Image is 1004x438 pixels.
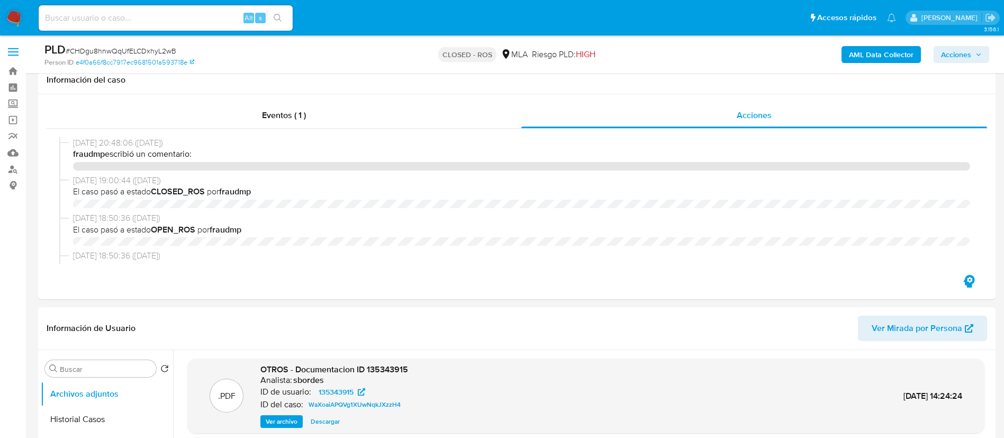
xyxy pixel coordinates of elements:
span: Ver archivo [266,416,297,427]
span: [DATE] 14:24:24 [903,390,962,402]
span: Eventos ( 1 ) [262,109,306,121]
a: e4f0a66f8cc7917ec9681501a593718e [76,58,194,67]
a: Notificaciones [887,13,896,22]
b: CLOSED_ROS [151,185,205,198]
span: OTROS - Documentacion ID 135343915 [260,363,408,376]
h1: Información del caso [47,75,987,85]
span: El caso pasó a estado por [73,186,970,198]
a: 135343915 [312,386,372,398]
span: El caso fue asignado a por [73,262,970,273]
b: fraudmp [196,261,228,273]
span: Acciones [737,109,772,121]
button: Buscar [49,364,58,373]
span: Riesgo PLD: [532,49,595,60]
a: WaXoaiAPQVg1XUwNqkJXzzH4 [304,398,405,411]
span: s [259,13,262,23]
button: Ver Mirada por Persona [858,316,987,341]
div: MLA [501,49,528,60]
input: Buscar usuario o caso... [39,11,293,25]
input: Buscar [60,364,152,374]
h1: Información de Usuario [47,323,135,334]
p: escribió un comentario: [73,148,970,160]
b: fraudmp [210,224,241,236]
span: [DATE] 19:00:44 ([DATE]) [73,175,970,186]
span: El caso pasó a estado por [73,224,970,236]
p: CLOSED - ROS [438,47,496,62]
h6: sbordes [293,375,324,386]
p: ID del caso: [260,399,303,410]
span: Descargar [311,416,340,427]
a: Salir [985,12,996,23]
b: PLD [44,41,66,58]
span: Alt [245,13,253,23]
button: Historial Casos [41,407,173,432]
b: AML Data Collector [849,46,913,63]
button: Ver archivo [260,415,303,428]
b: OPEN_ROS [151,224,195,236]
p: ID de usuario: [260,387,311,397]
button: Acciones [934,46,989,63]
span: Acciones [941,46,971,63]
b: sbordes [153,261,184,273]
button: Volver al orden por defecto [160,364,169,376]
button: search-icon [267,11,288,25]
b: fraudmp [73,148,105,160]
span: HIGH [576,48,595,60]
b: fraudmp [219,185,251,198]
p: micaela.pliatskas@mercadolibre.com [921,13,981,23]
button: Archivos adjuntos [41,381,173,407]
button: AML Data Collector [842,46,921,63]
span: WaXoaiAPQVg1XUwNqkJXzzH4 [309,398,401,411]
span: Accesos rápidos [817,12,876,23]
p: Analista: [260,375,292,386]
span: [DATE] 18:50:36 ([DATE]) [73,212,970,224]
button: Descargar [305,415,345,428]
b: Person ID [44,58,74,67]
p: .PDF [218,390,236,402]
span: [DATE] 20:48:06 ([DATE]) [73,137,970,149]
span: # CHDgu8hnwQqUfELCDxhyL2wB [66,46,176,56]
span: [DATE] 18:50:36 ([DATE]) [73,250,970,262]
span: Ver Mirada por Persona [872,316,962,341]
span: 135343915 [319,386,354,398]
